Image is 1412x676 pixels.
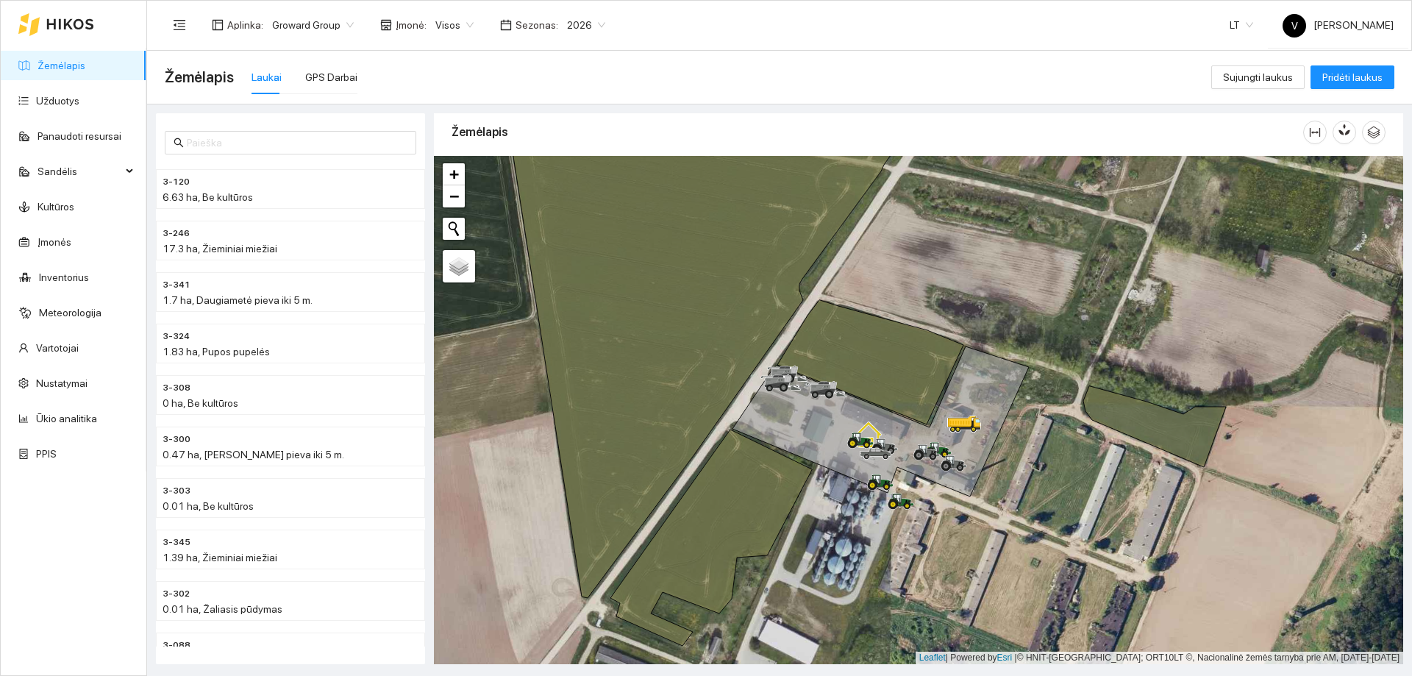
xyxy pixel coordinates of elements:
div: | Powered by © HNIT-[GEOGRAPHIC_DATA]; ORT10LT ©, Nacionalinė žemės tarnyba prie AM, [DATE]-[DATE] [916,652,1403,664]
span: 0.01 ha, Be kultūros [163,500,254,512]
span: Sandėlis [38,157,121,186]
span: LT [1230,14,1253,36]
span: 3-308 [163,381,190,395]
button: Sujungti laukus [1211,65,1305,89]
span: 3-300 [163,433,190,446]
span: 3-324 [163,330,190,344]
div: Žemėlapis [452,111,1303,153]
span: 1.7 ha, Daugiametė pieva iki 5 m. [163,294,313,306]
span: layout [212,19,224,31]
button: menu-fold [165,10,194,40]
a: Ūkio analitika [36,413,97,424]
span: 3-302 [163,587,190,601]
a: Kultūros [38,201,74,213]
span: V [1291,14,1298,38]
span: 2026 [567,14,605,36]
div: GPS Darbai [305,69,357,85]
a: PPIS [36,448,57,460]
span: | [1015,652,1017,663]
span: Pridėti laukus [1322,69,1383,85]
span: search [174,138,184,148]
span: Žemėlapis [165,65,234,89]
span: 0.01 ha, Žaliasis pūdymas [163,603,282,615]
a: Zoom in [443,163,465,185]
span: menu-fold [173,18,186,32]
a: Leaflet [919,652,946,663]
a: Panaudoti resursai [38,130,121,142]
span: − [449,187,459,205]
a: Pridėti laukus [1311,71,1394,83]
span: shop [380,19,392,31]
span: 3-088 [163,638,190,652]
a: Užduotys [36,95,79,107]
a: Inventorius [39,271,89,283]
span: 6.63 ha, Be kultūros [163,191,253,203]
button: Initiate a new search [443,218,465,240]
div: Laukai [252,69,282,85]
span: [PERSON_NAME] [1283,19,1394,31]
span: column-width [1304,127,1326,138]
span: 0 ha, Be kultūros [163,397,238,409]
span: Aplinka : [227,17,263,33]
span: Įmonė : [396,17,427,33]
span: 1.39 ha, Žieminiai miežiai [163,552,277,563]
span: 3-120 [163,175,190,189]
input: Paieška [187,135,407,151]
a: Layers [443,250,475,282]
a: Sujungti laukus [1211,71,1305,83]
span: 17.3 ha, Žieminiai miežiai [163,243,277,255]
span: 3-303 [163,484,190,498]
button: Pridėti laukus [1311,65,1394,89]
span: Sujungti laukus [1223,69,1293,85]
span: Sezonas : [516,17,558,33]
span: + [449,165,459,183]
span: 3-341 [163,278,190,292]
span: 3-246 [163,227,190,241]
a: Vartotojai [36,342,79,354]
a: Žemėlapis [38,60,85,71]
a: Nustatymai [36,377,88,389]
span: 1.83 ha, Pupos pupelės [163,346,270,357]
span: calendar [500,19,512,31]
a: Esri [997,652,1013,663]
span: Visos [435,14,474,36]
button: column-width [1303,121,1327,144]
span: 0.47 ha, [PERSON_NAME] pieva iki 5 m. [163,449,344,460]
span: Groward Group [272,14,354,36]
a: Meteorologija [39,307,101,319]
a: Zoom out [443,185,465,207]
span: 3-345 [163,536,190,549]
a: Įmonės [38,236,71,248]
